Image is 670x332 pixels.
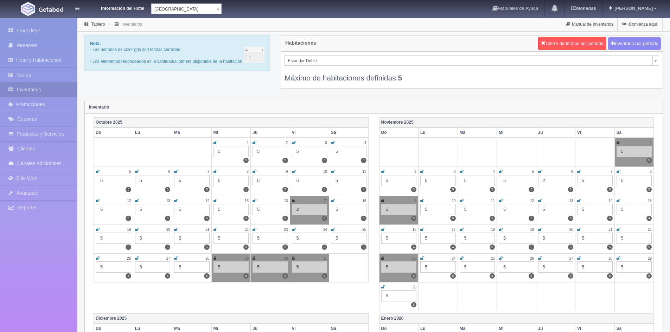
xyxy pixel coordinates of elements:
label: 5 [282,245,288,250]
div: 5 [174,233,210,244]
label: 5 [361,245,366,250]
th: Lu [419,128,458,138]
label: 5 [243,158,249,163]
div: 5 [617,261,652,273]
small: 19 [127,228,131,232]
label: 5 [322,158,327,163]
label: 5 [165,245,170,250]
small: 27 [569,256,573,260]
small: 8 [650,170,652,174]
small: 5 [532,170,534,174]
label: 5 [282,273,288,279]
small: 25 [362,228,366,232]
small: 6 [168,170,170,174]
div: 5 [96,175,131,186]
label: 5 [282,158,288,163]
small: 19 [530,228,534,232]
label: 5 [607,273,612,279]
div: 5 [499,233,534,244]
small: 16 [284,199,288,203]
label: 5 [204,187,209,192]
div: Máximo de habitaciones definidas: [285,66,659,83]
img: Getabed [39,7,63,12]
small: 3 [325,141,327,145]
div: 5 [381,233,417,244]
label: 5 [204,273,209,279]
small: 2 [286,141,288,145]
small: 5 [129,170,131,174]
div: 5 [460,175,495,186]
th: Lu [133,128,172,138]
label: 5 [568,216,573,221]
small: 27 [166,256,170,260]
label: 5 [607,245,612,250]
a: Manual de Inventarios [562,18,617,31]
th: Ma [172,128,212,138]
div: 5 [213,204,249,215]
div: 5 [331,146,366,157]
b: Monedas [571,6,596,11]
div: 2 [538,175,574,186]
small: 23 [284,228,288,232]
div: 5 [253,204,288,215]
div: 5 [460,204,495,215]
div: 5 [213,175,249,186]
small: 3 [454,170,456,174]
label: 5 [243,273,249,279]
th: Do [379,128,419,138]
th: Vi [575,128,615,138]
label: 5 [607,187,612,192]
th: Sa [329,128,369,138]
div: 5 [292,233,327,244]
div: 5 [420,175,456,186]
label: 5 [450,187,455,192]
div: 5 [381,261,417,273]
th: Mi [211,128,251,138]
label: 5 [411,216,416,221]
label: 5 [243,216,249,221]
div: 5 [499,261,534,273]
div: 5 [135,204,171,215]
div: 5 [174,175,210,186]
div: 5 [617,146,652,157]
th: Sa [614,128,654,138]
label: 5 [607,216,612,221]
label: 5 [529,216,534,221]
div: 5 [174,261,210,273]
label: 3 [126,273,131,279]
small: 13 [569,199,573,203]
small: 30 [284,256,288,260]
label: 5 [529,273,534,279]
label: 5 [126,187,131,192]
a: Inventarios [121,22,142,27]
button: Cierre de fechas por periodo [538,37,606,50]
small: 30 [413,285,416,289]
small: 11 [362,170,366,174]
div: 5 [420,233,456,244]
label: 5 [165,187,170,192]
label: 5 [646,273,652,279]
div: 5 [499,175,534,186]
small: 8 [247,170,249,174]
label: 5 [490,245,495,250]
div: 5 [292,146,327,157]
div: 5 [96,204,131,215]
button: Inventario por periodo [608,37,661,50]
div: 5 [213,261,249,273]
label: 4 [450,245,455,250]
label: 5 [411,187,416,192]
small: 12 [127,199,131,203]
div: 5 [577,233,613,244]
small: 4 [364,141,366,145]
small: 17 [452,228,455,232]
div: 5 [253,233,288,244]
div: 5 [331,233,366,244]
small: 14 [205,199,209,203]
label: 4 [411,245,416,250]
div: 5 [331,175,366,186]
div: 5 [135,233,171,244]
th: Ma [458,128,497,138]
div: 5 [538,233,574,244]
label: 5 [490,273,495,279]
small: 14 [608,199,612,203]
